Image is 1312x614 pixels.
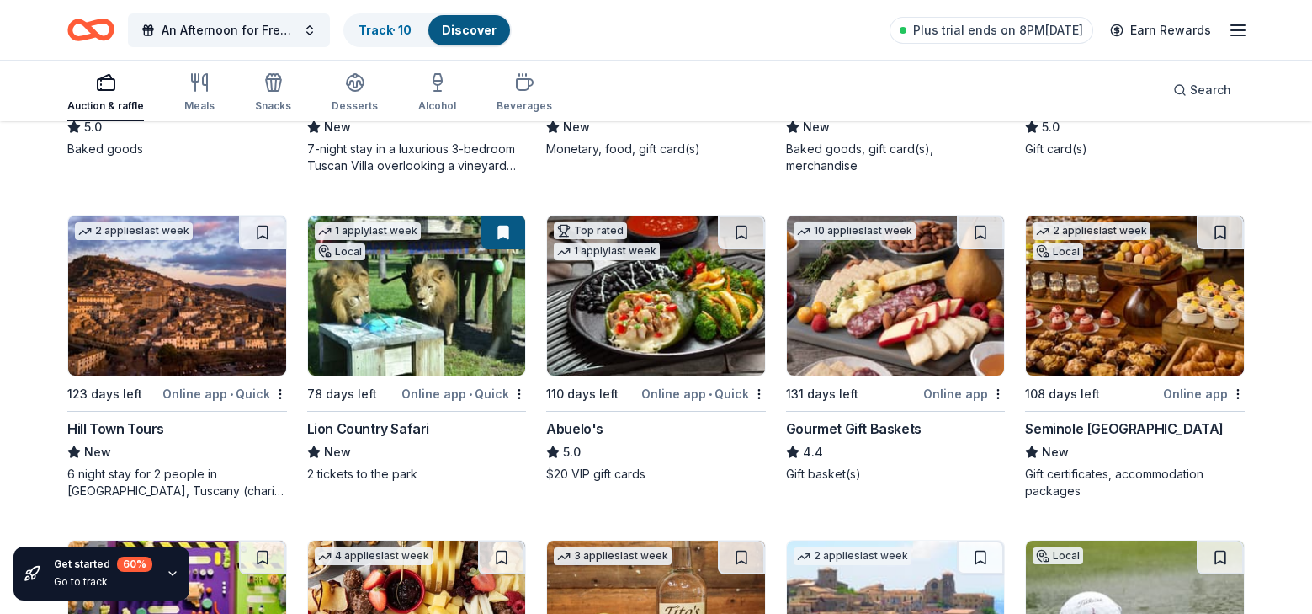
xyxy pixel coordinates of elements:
div: 2 tickets to the park [307,466,527,483]
span: Search [1190,80,1231,100]
span: New [1042,442,1069,462]
span: New [324,442,351,462]
div: Online app [1163,383,1245,404]
div: 1 apply last week [554,243,660,260]
div: 60 % [117,557,152,572]
div: Hill Town Tours [67,419,164,439]
div: Baked goods [67,141,287,158]
div: Meals [184,99,215,113]
div: 108 days left [1025,384,1100,404]
div: Top rated [554,222,627,239]
img: Image for Lion Country Safari [308,216,526,376]
div: 2 applies last week [1033,222,1150,240]
div: Baked goods, gift card(s), merchandise [786,141,1006,174]
button: Meals [184,66,215,121]
div: 7-night stay in a luxurious 3-bedroom Tuscan Villa overlooking a vineyard and the ancient walled ... [307,141,527,174]
a: Earn Rewards [1100,15,1221,45]
button: Desserts [332,66,378,121]
span: 4.4 [803,442,823,462]
div: Local [1033,243,1083,260]
div: 110 days left [546,384,619,404]
span: New [324,117,351,137]
button: Auction & raffle [67,66,144,121]
a: Home [67,10,114,50]
img: Image for Abuelo's [547,216,765,376]
button: Track· 10Discover [343,13,512,47]
a: Image for Gourmet Gift Baskets10 applieslast week131 days leftOnline appGourmet Gift Baskets4.4Gi... [786,215,1006,483]
div: Alcohol [418,99,456,113]
div: Desserts [332,99,378,113]
div: Lion Country Safari [307,419,429,439]
a: Plus trial ends on 8PM[DATE] [890,17,1093,44]
span: • [230,387,233,401]
button: Search [1160,73,1245,107]
div: Online app Quick [162,383,287,404]
a: Discover [442,23,497,37]
div: 4 applies last week [315,547,433,565]
img: Image for Gourmet Gift Baskets [787,216,1005,376]
span: New [84,442,111,462]
div: Beverages [497,99,552,113]
div: 2 applies last week [75,222,193,240]
div: 10 applies last week [794,222,916,240]
a: Track· 10 [359,23,412,37]
span: 5.0 [1042,117,1060,137]
div: Seminole [GEOGRAPHIC_DATA] [1025,419,1224,439]
div: Gift basket(s) [786,466,1006,483]
span: An Afternoon for Freedom [162,20,296,40]
div: 131 days left [786,384,858,404]
span: New [563,117,590,137]
button: Beverages [497,66,552,121]
div: Get started [54,557,152,572]
div: 2 applies last week [794,547,911,565]
a: Image for Abuelo's Top rated1 applylast week110 days leftOnline app•QuickAbuelo's5.0$20 VIP gift ... [546,215,766,483]
div: Online app [923,383,1005,404]
div: 1 apply last week [315,222,421,240]
div: Online app Quick [401,383,526,404]
span: • [709,387,712,401]
span: Plus trial ends on 8PM[DATE] [913,20,1083,40]
span: New [803,117,830,137]
div: Go to track [54,575,152,589]
span: • [469,387,472,401]
div: Snacks [255,99,291,113]
a: Image for Seminole Hard Rock Hotel & Casino Hollywood2 applieslast weekLocal108 days leftOnline a... [1025,215,1245,499]
div: 78 days left [307,384,377,404]
div: Local [1033,547,1083,564]
div: Gift card(s) [1025,141,1245,158]
div: Gourmet Gift Baskets [786,419,922,439]
div: Local [315,243,365,260]
a: Image for Lion Country Safari1 applylast weekLocal78 days leftOnline app•QuickLion Country Safari... [307,215,527,483]
div: Gift certificates, accommodation packages [1025,466,1245,499]
span: 5.0 [84,117,102,137]
div: 3 applies last week [554,547,672,565]
div: $20 VIP gift cards [546,466,766,483]
div: Monetary, food, gift card(s) [546,141,766,158]
img: Image for Hill Town Tours [68,216,286,376]
div: 123 days left [67,384,142,404]
button: Alcohol [418,66,456,121]
div: Auction & raffle [67,99,144,113]
a: Image for Hill Town Tours 2 applieslast week123 days leftOnline app•QuickHill Town ToursNew6 nigh... [67,215,287,499]
button: Snacks [255,66,291,121]
button: An Afternoon for Freedom [128,13,330,47]
div: 6 night stay for 2 people in [GEOGRAPHIC_DATA], Tuscany (charity rate is $1380; retails at $2200;... [67,466,287,499]
div: Online app Quick [641,383,766,404]
div: Abuelo's [546,419,603,439]
img: Image for Seminole Hard Rock Hotel & Casino Hollywood [1026,216,1244,376]
span: 5.0 [563,442,581,462]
